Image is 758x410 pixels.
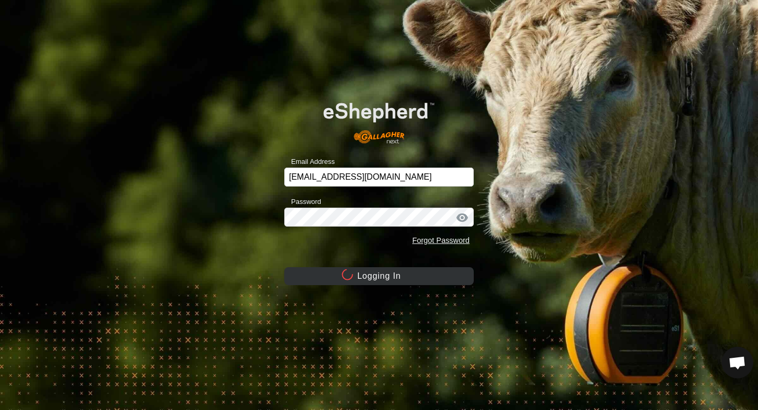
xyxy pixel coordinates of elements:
[284,168,474,187] input: Email Address
[284,197,321,207] label: Password
[412,236,470,245] a: Forgot Password
[722,347,753,378] div: Open chat
[284,157,335,167] label: Email Address
[284,267,474,285] button: Logging In
[303,87,455,152] img: E-shepherd Logo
